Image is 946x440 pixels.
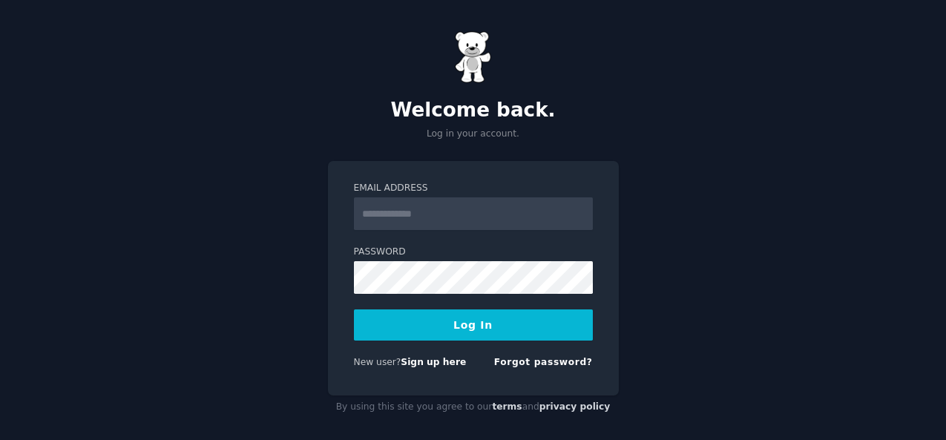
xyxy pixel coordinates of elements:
[354,182,593,195] label: Email Address
[494,357,593,367] a: Forgot password?
[328,128,619,141] p: Log in your account.
[354,246,593,259] label: Password
[401,357,466,367] a: Sign up here
[328,99,619,122] h2: Welcome back.
[354,309,593,341] button: Log In
[492,401,522,412] a: terms
[354,357,401,367] span: New user?
[328,395,619,419] div: By using this site you agree to our and
[455,31,492,83] img: Gummy Bear
[539,401,611,412] a: privacy policy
